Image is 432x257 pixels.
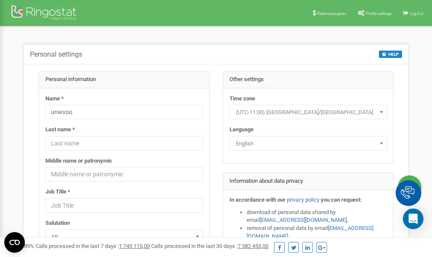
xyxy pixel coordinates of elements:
div: Personal information [39,71,209,88]
input: Last name [45,136,203,151]
label: Last name * [45,126,75,134]
span: Referral program [317,11,347,16]
input: Name [45,105,203,119]
input: Job Title [45,198,203,213]
span: Calls processed in the last 30 days : [151,243,268,249]
span: Calls processed in the last 7 days : [36,243,150,249]
span: (UTC-11:00) Pacific/Midway [232,106,384,118]
button: HELP [379,51,402,58]
a: [EMAIL_ADDRESS][DOMAIN_NAME] [260,217,347,223]
label: Middle name or patronymic [45,157,112,165]
strong: you can request: [321,197,362,203]
li: removal of personal data by email , [247,224,387,240]
span: Log Out [410,11,423,16]
div: Open Intercom Messenger [403,209,423,229]
span: (UTC-11:00) Pacific/Midway [229,105,387,119]
button: Open CMP widget [4,232,25,253]
li: download of personal data shared by email , [247,209,387,224]
strong: In accordance with our [229,197,286,203]
span: English [229,136,387,151]
label: Name * [45,95,64,103]
span: Profile settings [366,11,392,16]
span: Mr. [45,229,203,244]
h5: Personal settings [30,51,82,58]
label: Language [229,126,253,134]
label: Salutation [45,219,70,227]
div: Information about data privacy [223,173,393,190]
div: Other settings [223,71,393,88]
a: privacy policy [287,197,319,203]
u: 1 745 115,00 [119,243,150,249]
label: Job Title * [45,188,70,196]
span: English [232,138,384,150]
span: Mr. [48,231,200,243]
label: Time zone [229,95,255,103]
u: 7 382 453,00 [238,243,268,249]
input: Middle name or patronymic [45,167,203,181]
